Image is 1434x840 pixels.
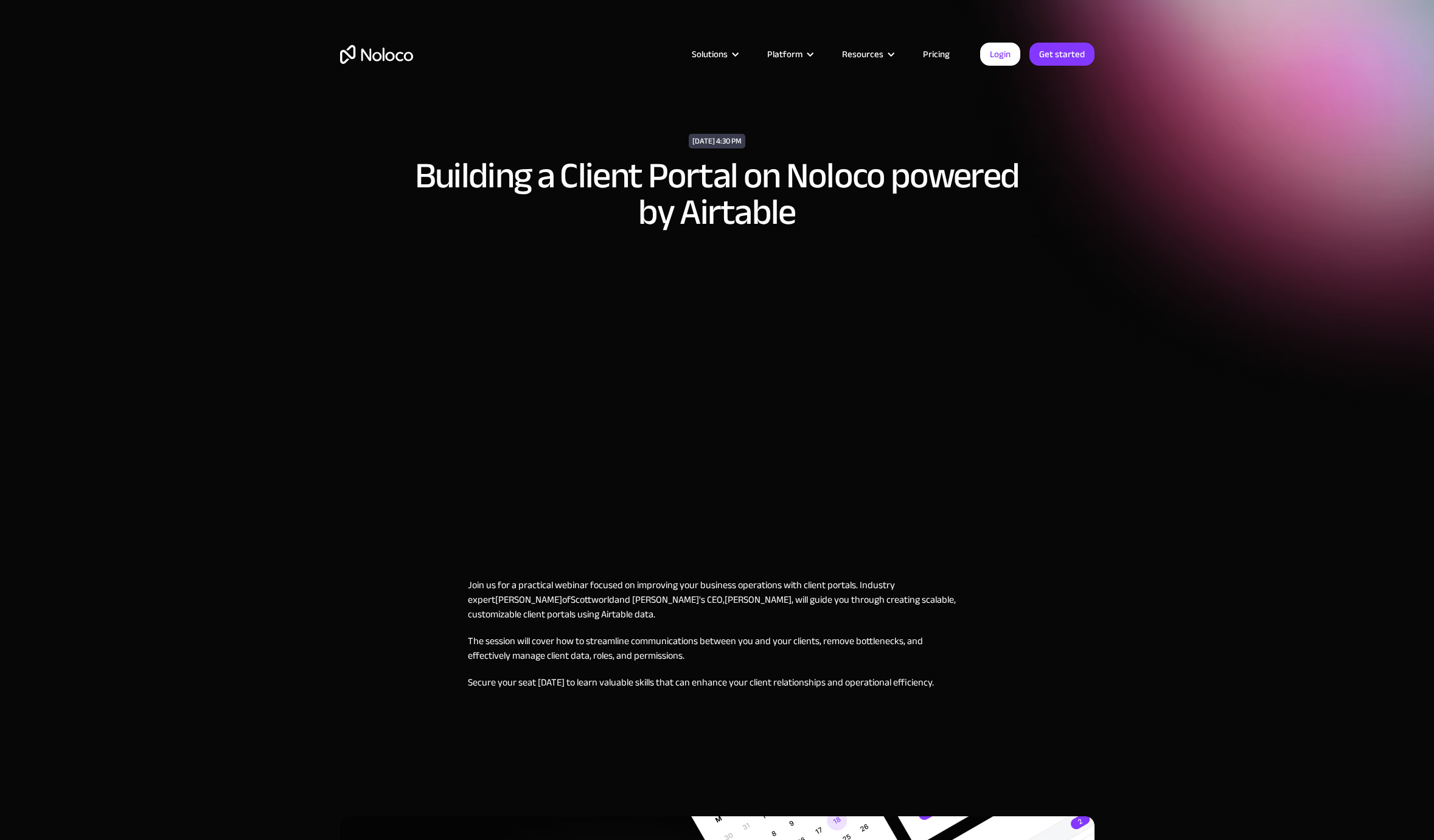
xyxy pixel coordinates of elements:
[752,46,827,62] div: Platform
[1029,43,1095,66] a: Get started
[767,46,802,62] div: Platform
[468,273,967,554] iframe: YouTube embed
[689,134,745,148] div: [DATE] 4:30 PM
[468,578,967,622] p: Join us for a practical webinar focused on improving your business operations with client portals...
[677,46,752,62] div: Solutions
[468,675,967,719] p: Secure your seat [DATE] to learn valuable skills that can enhance your client relationships and o...
[980,43,1020,66] a: Login
[725,591,792,609] a: [PERSON_NAME]
[571,591,614,609] a: Scottworld
[340,45,413,64] a: home
[404,158,1031,231] h1: Building a Client Portal on Noloco powered by Airtable
[827,46,908,62] div: Resources
[908,46,965,62] a: Pricing
[495,591,562,609] a: [PERSON_NAME]
[692,46,728,62] div: Solutions
[468,634,967,663] p: The session will cover how to streamline communications between you and your clients, remove bott...
[842,46,883,62] div: Resources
